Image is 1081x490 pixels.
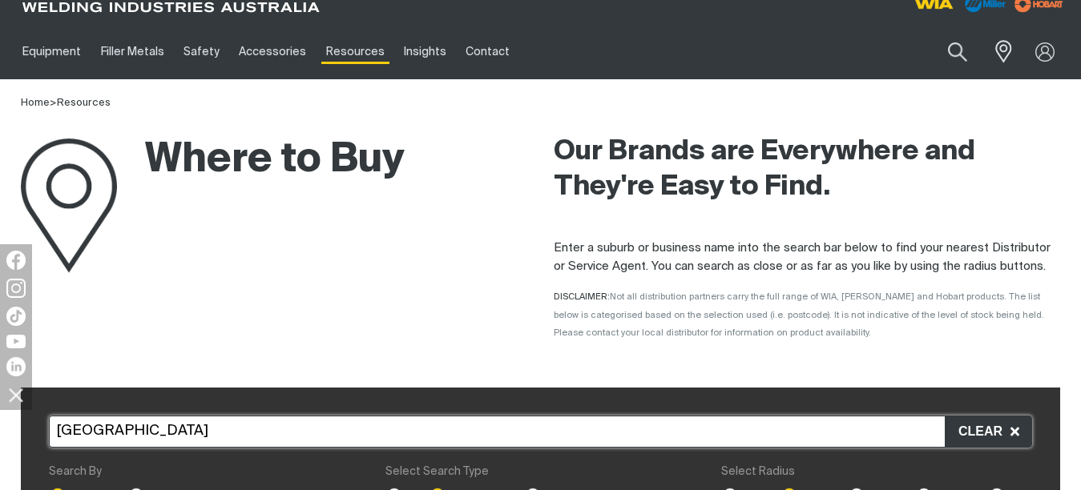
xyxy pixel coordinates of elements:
div: Select Search Type [385,464,696,480]
h2: Our Brands are Everywhere and They're Easy to Find. [554,135,1061,205]
nav: Main [13,24,805,79]
input: Search location [49,416,1032,448]
a: Home [21,98,50,108]
button: Clear [945,416,1031,447]
img: hide socials [2,381,30,408]
a: Filler Metals [91,24,173,79]
img: Instagram [6,279,26,298]
a: Equipment [13,24,91,79]
a: Safety [174,24,229,79]
div: Select Radius [721,464,1032,480]
img: LinkedIn [6,357,26,376]
span: > [50,98,57,108]
div: Search By [49,464,360,480]
input: Product name or item number... [910,33,985,70]
a: Accessories [229,24,316,79]
button: Search products [930,33,985,70]
span: Not all distribution partners carry the full range of WIA, [PERSON_NAME] and Hobart products. The... [554,292,1044,337]
span: Clear [958,421,1010,442]
p: Enter a suburb or business name into the search bar below to find your nearest Distributor or Ser... [554,239,1061,275]
a: Resources [57,98,111,108]
h1: Where to Buy [21,135,405,187]
a: Insights [394,24,456,79]
img: TikTok [6,307,26,326]
img: Facebook [6,251,26,270]
span: DISCLAIMER: [554,292,1044,337]
img: YouTube [6,335,26,348]
a: Contact [456,24,519,79]
a: Resources [317,24,394,79]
